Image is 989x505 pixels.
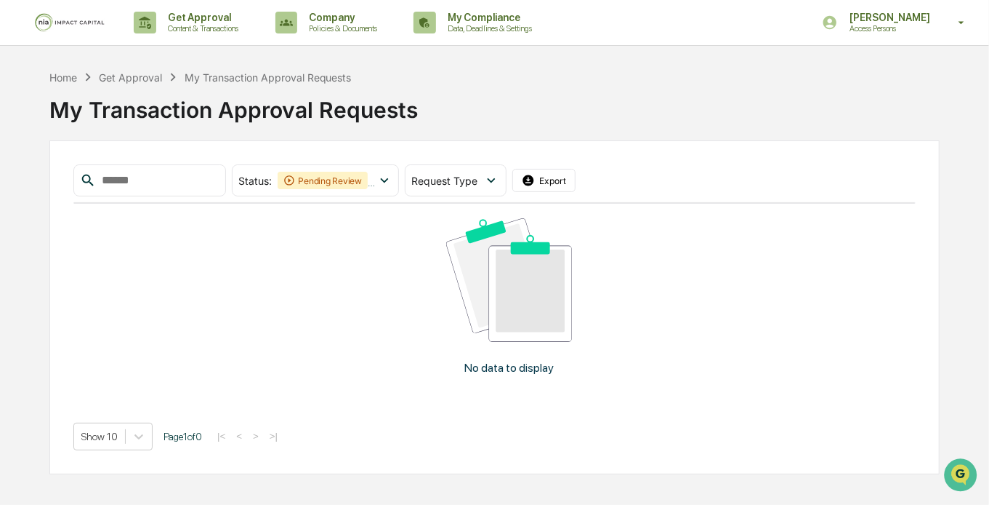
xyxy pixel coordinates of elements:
a: Powered byPylon [102,245,176,257]
p: Policies & Documents [297,23,384,33]
div: 🖐️ [15,184,26,196]
div: We're available if you need us! [49,125,184,137]
img: 1746055101610-c473b297-6a78-478c-a979-82029cc54cd1 [15,111,41,137]
img: logo [35,13,105,32]
p: No data to display [464,361,554,375]
p: Data, Deadlines & Settings [436,23,539,33]
span: Page 1 of 0 [164,431,202,442]
div: Start new chat [49,111,238,125]
a: 🔎Data Lookup [9,204,97,231]
a: 🖐️Preclearance [9,177,100,203]
button: Start new chat [247,115,265,132]
p: Get Approval [156,12,246,23]
span: Request Type [411,175,477,187]
span: Data Lookup [29,210,92,225]
div: 🗄️ [105,184,117,196]
img: No data [446,218,573,342]
div: My Transaction Approval Requests [49,85,940,123]
div: Pending Review [278,172,368,189]
span: Preclearance [29,183,94,197]
p: How can we help? [15,30,265,53]
span: Attestations [120,183,180,197]
input: Clear [38,65,240,81]
span: Pylon [145,246,176,257]
button: Export [512,169,576,192]
div: Home [49,71,77,84]
p: My Compliance [436,12,539,23]
button: >| [265,430,282,442]
span: Status : [238,175,272,187]
div: Get Approval [99,71,162,84]
iframe: Open customer support [942,457,982,496]
p: [PERSON_NAME] [838,12,937,23]
div: My Transaction Approval Requests [185,71,352,84]
button: |< [213,430,230,442]
p: Access Persons [838,23,937,33]
p: Content & Transactions [156,23,246,33]
div: 🔎 [15,212,26,223]
button: < [232,430,246,442]
button: > [249,430,263,442]
a: 🗄️Attestations [100,177,186,203]
p: Company [297,12,384,23]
